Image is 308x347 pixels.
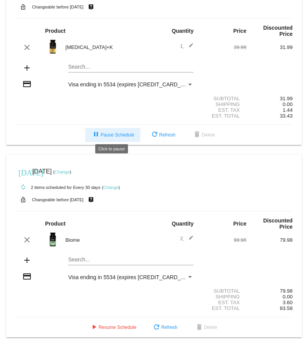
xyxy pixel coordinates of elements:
[152,323,161,332] mat-icon: refresh
[89,323,99,332] mat-icon: play_arrow
[195,323,204,332] mat-icon: delete
[22,272,32,281] mat-icon: credit_card
[280,113,293,119] span: 33.43
[15,185,100,190] small: 2 items scheduled for Every 30 days
[200,96,246,101] div: Subtotal
[200,101,246,107] div: Shipping
[246,237,293,243] div: 79.98
[200,237,246,243] div: 99.98
[55,170,70,174] a: Change
[68,274,197,280] span: Visa ending in 5534 (expires [CREDIT_CARD_DATA])
[233,221,246,227] strong: Price
[86,2,96,12] mat-icon: live_help
[45,221,66,227] strong: Product
[45,39,61,54] img: Image-1-Carousel-Vitamin-DK-Photoshoped-1000x1000-1.png
[200,288,246,294] div: Subtotal
[172,28,194,34] strong: Quantity
[180,43,194,49] span: 1
[22,256,32,265] mat-icon: add
[150,132,175,138] span: Refresh
[172,221,194,227] strong: Quantity
[246,44,293,50] div: 31.99
[263,217,293,230] strong: Discounted Price
[102,185,120,190] small: ( )
[184,43,194,52] mat-icon: edit
[22,79,32,89] mat-icon: credit_card
[283,101,293,107] span: 0.00
[62,237,154,243] div: Biome
[19,183,28,192] mat-icon: autorenew
[146,320,183,334] button: Refresh
[32,197,84,202] small: Changeable before [DATE]
[103,185,118,190] a: Change
[283,107,293,113] span: 1.44
[68,274,194,280] mat-select: Payment Method
[19,2,28,12] mat-icon: lock_open
[53,170,71,174] small: ( )
[283,300,293,305] span: 3.60
[189,320,224,334] button: Delete
[180,236,194,241] span: 2
[85,128,140,142] button: Pause Schedule
[283,294,293,300] span: 0.00
[19,167,28,177] mat-icon: [DATE]
[186,128,221,142] button: Delete
[200,113,246,119] div: Est. Total
[91,132,134,138] span: Pause Schedule
[22,63,32,72] mat-icon: add
[45,28,66,34] strong: Product
[45,232,61,247] img: Image-1-Carousel-Biome-Transp.png
[22,43,32,52] mat-icon: clear
[263,25,293,37] strong: Discounted Price
[19,195,28,205] mat-icon: lock_open
[192,132,215,138] span: Delete
[83,320,143,334] button: Resume Schedule
[246,288,293,294] div: 79.98
[246,96,293,101] div: 31.99
[150,130,159,140] mat-icon: refresh
[32,5,84,9] small: Changeable before [DATE]
[195,325,217,330] span: Delete
[200,294,246,300] div: Shipping
[22,235,32,244] mat-icon: clear
[86,195,96,205] mat-icon: live_help
[200,107,246,113] div: Est. Tax
[192,130,202,140] mat-icon: delete
[68,64,194,70] input: Search...
[200,305,246,311] div: Est. Total
[68,81,194,88] mat-select: Payment Method
[144,128,182,142] button: Refresh
[68,81,197,88] span: Visa ending in 5534 (expires [CREDIT_CARD_DATA])
[68,257,194,263] input: Search...
[233,28,246,34] strong: Price
[200,44,246,50] div: 39.99
[89,325,136,330] span: Resume Schedule
[152,325,177,330] span: Refresh
[62,44,154,50] div: [MEDICAL_DATA]+K
[200,300,246,305] div: Est. Tax
[91,130,101,140] mat-icon: pause
[280,305,293,311] span: 83.58
[184,235,194,244] mat-icon: edit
